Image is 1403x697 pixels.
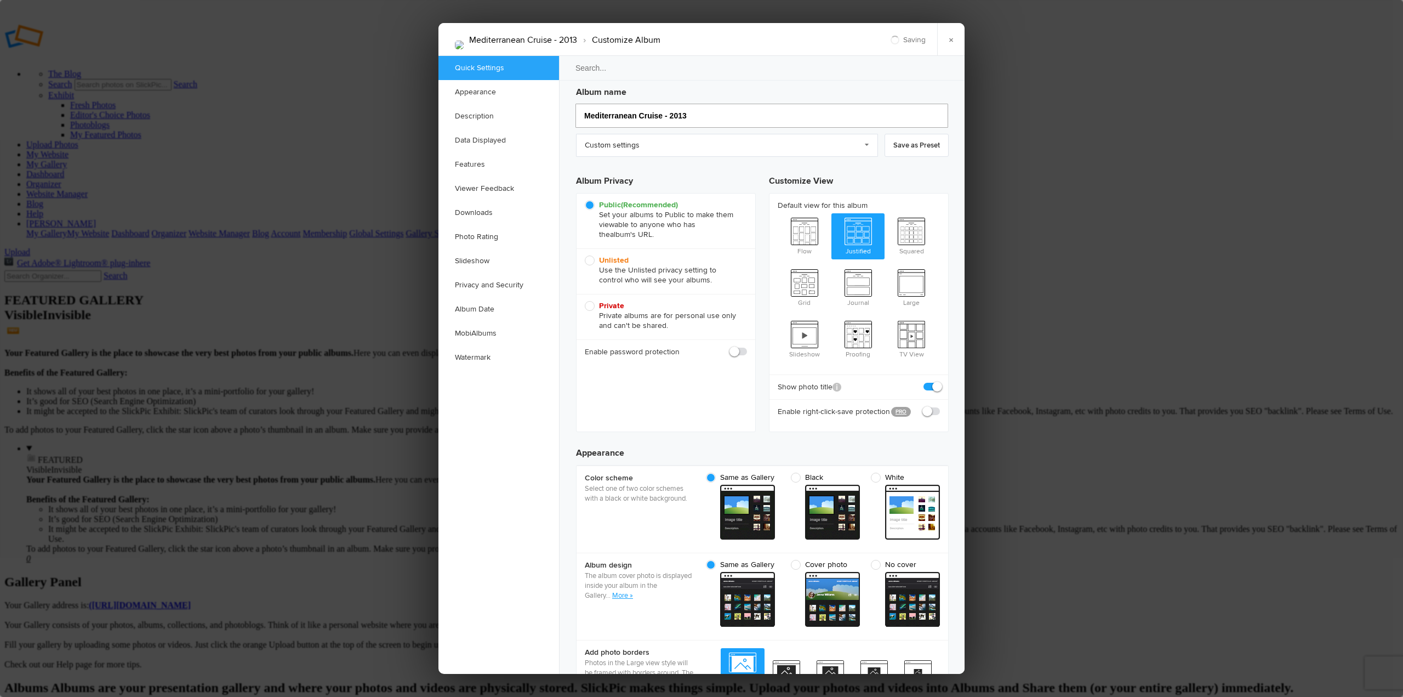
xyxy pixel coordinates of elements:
[438,152,559,177] a: Features
[576,166,756,193] h3: Album Privacy
[621,200,678,209] i: (Recommended)
[438,345,559,370] a: Watermark
[885,316,938,360] span: TV View
[599,301,624,310] b: Private
[871,473,934,483] span: White
[706,560,774,570] span: Same as Gallery
[585,647,694,658] b: Add photo borders
[831,213,885,257] span: Justified
[438,225,559,249] a: Photo Rating
[885,134,949,157] a: Save as Preset
[791,473,854,483] span: Black
[720,572,775,627] span: cover From gallery - dark
[438,128,559,152] a: Data Displayed
[891,407,911,417] a: PRO
[585,347,680,358] b: Enable password protection
[831,316,885,360] span: Proofing
[438,321,559,345] a: MobiAlbums
[805,572,860,627] span: cover From gallery - dark
[455,41,464,49] img: P1000343-2.jpg
[852,656,896,696] span: Large
[577,31,660,49] li: Customize Album
[576,81,949,99] h3: Album name
[599,256,629,265] b: Unlisted
[438,56,559,80] a: Quick Settings
[778,382,841,393] b: Show photo title
[885,213,938,257] span: Squared
[438,249,559,273] a: Slideshow
[438,273,559,297] a: Privacy and Security
[585,473,694,484] b: Color scheme
[585,571,694,600] p: The album cover photo is displayed inside your album in the Gallery.
[791,560,854,570] span: Cover photo
[585,256,742,285] span: Use the Unlisted privacy setting to control who will see your albums.
[769,166,949,193] h3: Customize View
[585,200,742,240] span: Set your albums to Public to make them viewable to anyone who has the
[438,80,559,104] a: Appearance
[778,265,831,309] span: Grid
[599,200,678,209] b: Public
[612,591,633,600] a: More »
[585,560,694,571] b: Album design
[438,297,559,321] a: Album Date
[871,560,934,570] span: No cover
[778,316,831,360] span: Slideshow
[438,201,559,225] a: Downloads
[585,484,694,503] p: Select one of two color schemes with a black or white background.
[808,656,852,696] span: Medium
[778,406,883,417] b: Enable right-click-save protection
[610,230,654,239] span: album's URL.
[831,265,885,309] span: Journal
[585,301,742,331] span: Private albums are for personal use only and can't be shared.
[558,55,966,81] input: Search...
[937,23,965,56] a: ×
[765,656,808,696] span: Small
[896,656,940,696] span: X-Large
[778,200,940,211] b: Default view for this album
[576,134,878,157] a: Custom settings
[885,572,940,627] span: cover From gallery - dark
[576,438,949,460] h3: Appearance
[885,265,938,309] span: Large
[706,473,774,483] span: Same as Gallery
[607,591,612,600] span: ..
[778,213,831,257] span: Flow
[469,31,577,49] li: Mediterranean Cruise - 2013
[438,104,559,128] a: Description
[438,177,559,201] a: Viewer Feedback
